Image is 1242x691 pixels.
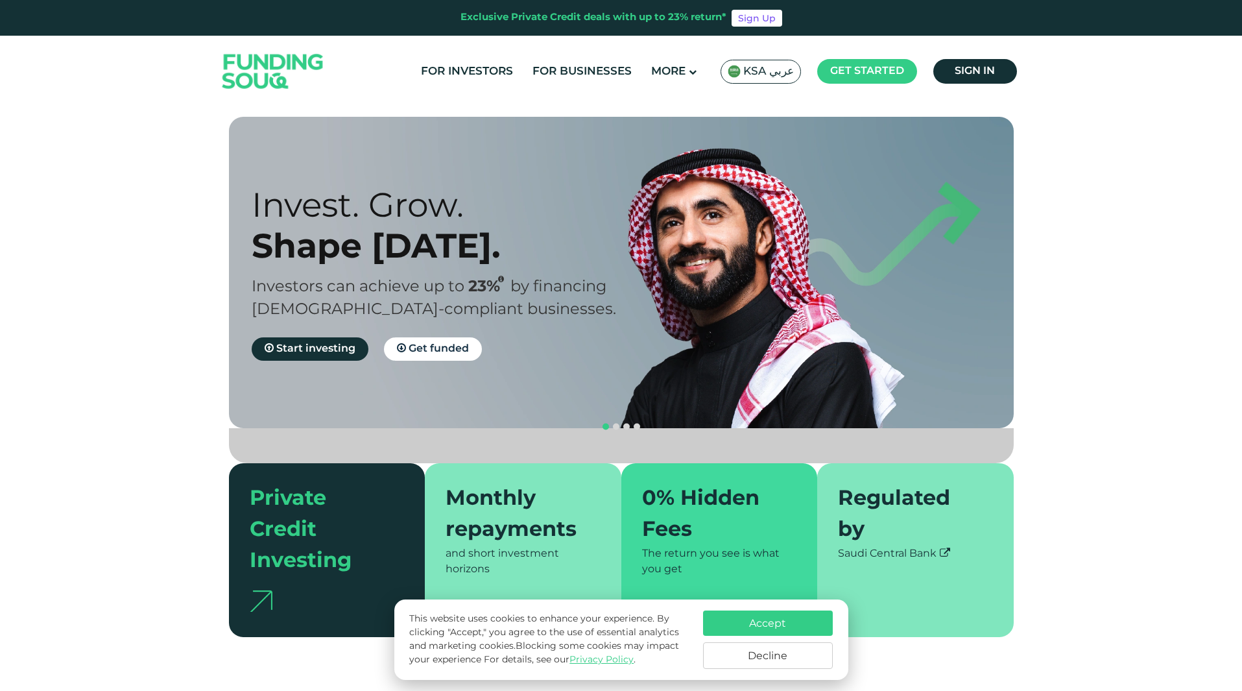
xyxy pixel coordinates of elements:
button: navigation [621,422,632,432]
div: and short investment horizons [446,546,601,577]
div: Regulated by [838,484,977,546]
span: Start investing [276,344,355,354]
div: 0% Hidden Fees [642,484,782,546]
span: Get funded [409,344,469,354]
button: Accept [703,611,833,636]
div: Exclusive Private Credit deals with up to 23% return* [460,10,726,25]
p: This website uses cookies to enhance your experience. By clicking "Accept," you agree to the use ... [409,612,689,667]
a: Privacy Policy [569,655,634,664]
img: arrow [250,590,272,612]
a: Sign in [933,59,1017,84]
a: For Businesses [529,61,635,82]
span: Investors can achieve up to [252,280,464,295]
span: Blocking some cookies may impact your experience [409,642,679,664]
span: KSA عربي [743,64,794,79]
div: Saudi Central Bank [838,546,993,562]
div: Shape [DATE]. [252,225,644,266]
span: Sign in [955,66,995,76]
span: Get started [830,66,904,76]
div: Monthly repayments [446,484,585,546]
span: 23% [468,280,510,295]
button: Decline [703,642,833,669]
img: SA Flag [728,65,741,78]
span: More [651,66,686,77]
div: The return you see is what you get [642,546,797,577]
button: navigation [611,422,621,432]
a: Sign Up [732,10,782,27]
a: For Investors [418,61,516,82]
div: Private Credit Investing [250,484,389,577]
button: navigation [601,422,611,432]
div: Invest. Grow. [252,184,644,225]
img: Logo [209,39,337,104]
button: navigation [632,422,642,432]
span: For details, see our . [484,655,636,664]
a: Start investing [252,337,368,361]
i: 23% IRR (expected) ~ 15% Net yield (expected) [498,276,504,283]
a: Get funded [384,337,482,361]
